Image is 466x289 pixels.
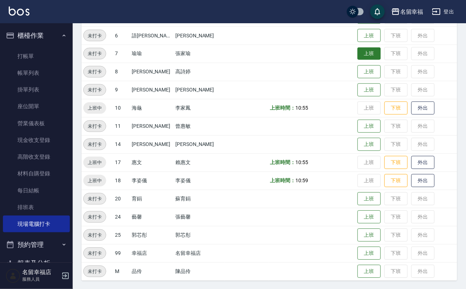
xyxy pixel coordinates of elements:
h5: 名留幸福店 [22,269,59,276]
td: 品伶 [130,262,174,281]
span: 上班中 [83,105,106,112]
td: 20 [113,190,130,208]
td: [PERSON_NAME] [174,135,224,154]
a: 每日結帳 [3,182,70,199]
button: 下班 [385,174,408,188]
td: 7 [113,45,130,63]
button: 上班 [358,265,381,278]
img: Logo [9,7,29,16]
button: 名留幸福 [389,4,426,19]
td: 語[PERSON_NAME] [130,27,174,45]
span: 未打卡 [84,68,106,76]
td: 海龜 [130,99,174,117]
span: 未打卡 [84,213,106,221]
td: 14 [113,135,130,154]
td: 11 [113,117,130,135]
button: 上班 [358,247,381,260]
span: 10:55 [295,160,308,166]
img: Person [6,269,20,283]
td: 藝馨 [130,208,174,226]
a: 排班表 [3,199,70,216]
span: 上班中 [83,159,106,167]
span: 未打卡 [84,195,106,203]
a: 現金收支登錄 [3,132,70,148]
td: 25 [113,226,130,244]
span: 10:55 [295,105,308,111]
button: 上班 [358,211,381,224]
button: 下班 [385,156,408,170]
a: 現場電腦打卡 [3,216,70,232]
button: 上班 [358,29,381,42]
td: 李姿儀 [130,172,174,190]
td: 幸福店 [130,244,174,262]
button: 預約管理 [3,235,70,254]
td: 18 [113,172,130,190]
div: 名留幸福 [400,7,423,16]
a: 帳單列表 [3,65,70,81]
button: 外出 [411,174,435,188]
a: 座位開單 [3,98,70,115]
td: 張家瑜 [174,45,224,63]
span: 未打卡 [84,141,106,148]
button: save [370,4,385,19]
span: 上班中 [83,177,106,185]
td: 瑜瑜 [130,45,174,63]
button: 上班 [358,138,381,151]
b: 上班時間： [270,160,296,166]
td: [PERSON_NAME] [130,135,174,154]
span: 未打卡 [84,50,106,58]
button: 上班 [358,192,381,206]
td: 陳品伶 [174,262,224,281]
button: 上班 [358,65,381,79]
td: 8 [113,63,130,81]
td: 曾惠敏 [174,117,224,135]
button: 外出 [411,156,435,170]
button: 上班 [358,84,381,97]
td: 99 [113,244,130,262]
td: 郭芯彤 [130,226,174,244]
td: [PERSON_NAME] [130,81,174,99]
td: [PERSON_NAME] [174,81,224,99]
button: 登出 [429,5,457,19]
td: [PERSON_NAME] [174,27,224,45]
b: 上班時間： [270,105,296,111]
td: 17 [113,154,130,172]
td: 育鋗 [130,190,174,208]
td: 李姿儀 [174,172,224,190]
td: 24 [113,208,130,226]
button: 下班 [385,102,408,115]
b: 上班時間： [270,178,296,184]
td: [PERSON_NAME] [130,117,174,135]
a: 高階收支登錄 [3,148,70,165]
td: [PERSON_NAME] [130,63,174,81]
a: 材料自購登錄 [3,165,70,182]
button: 櫃檯作業 [3,26,70,45]
p: 服務人員 [22,276,59,283]
td: 郭芯彤 [174,226,224,244]
td: 惠文 [130,154,174,172]
span: 未打卡 [84,232,106,239]
td: 高詩婷 [174,63,224,81]
a: 營業儀表板 [3,115,70,132]
span: 未打卡 [84,123,106,130]
td: 李家鳳 [174,99,224,117]
button: 上班 [358,229,381,242]
span: 未打卡 [84,32,106,40]
td: 名留幸福店 [174,244,224,262]
a: 打帳單 [3,48,70,65]
td: M [113,262,130,281]
a: 掛單列表 [3,81,70,98]
td: 9 [113,81,130,99]
td: 蘇育鋗 [174,190,224,208]
button: 上班 [358,120,381,133]
td: 10 [113,99,130,117]
span: 未打卡 [84,268,106,276]
span: 未打卡 [84,86,106,94]
td: 賴惠文 [174,154,224,172]
button: 報表及分析 [3,254,70,273]
td: 6 [113,27,130,45]
span: 未打卡 [84,250,106,257]
button: 上班 [358,48,381,60]
span: 10:59 [295,178,308,184]
td: 張藝馨 [174,208,224,226]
